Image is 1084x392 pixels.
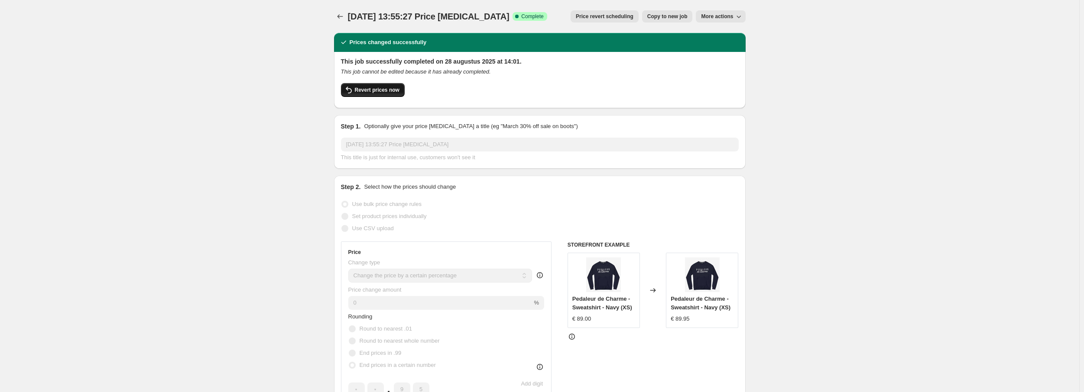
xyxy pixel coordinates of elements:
h2: Step 2. [341,183,361,191]
button: Copy to new job [642,10,693,22]
span: More actions [701,13,733,20]
span: Copy to new job [647,13,688,20]
div: help [536,271,544,280]
span: Round to nearest .01 [360,325,412,332]
button: More actions [696,10,745,22]
input: 30% off holiday sale [341,138,739,151]
span: Rounding [348,313,373,320]
span: Revert prices now [355,87,399,93]
h2: This job successfully completed on 28 augustus 2025 at 14:01. [341,57,739,66]
span: Complete [521,13,543,20]
button: Price change jobs [334,10,346,22]
span: This title is just for internal use, customers won't see it [341,154,475,161]
span: Pedaleur de Charme - Sweatshirt - Navy (XS) [572,296,632,311]
h2: Step 1. [341,122,361,131]
h2: Prices changed successfully [350,38,427,47]
span: End prices in a certain number [360,362,436,368]
div: € 89.95 [671,315,689,323]
span: End prices in .99 [360,350,402,356]
span: Price change amount [348,286,402,293]
span: Change type [348,259,380,266]
span: Pedaleur de Charme - Sweatshirt - Navy (XS) [671,296,730,311]
img: La_Machine_Pedaleur_de_Charme_Navy_Sweatshirt_Flat_80x.jpg [685,257,720,292]
input: -15 [348,296,532,310]
span: % [534,299,539,306]
img: La_Machine_Pedaleur_de_Charme_Navy_Sweatshirt_Flat_80x.jpg [586,257,621,292]
span: [DATE] 13:55:27 Price [MEDICAL_DATA] [348,12,510,21]
span: Price revert scheduling [576,13,633,20]
span: Set product prices individually [352,213,427,219]
p: Optionally give your price [MEDICAL_DATA] a title (eg "March 30% off sale on boots") [364,122,578,131]
p: Select how the prices should change [364,183,456,191]
button: Price revert scheduling [571,10,639,22]
button: Revert prices now [341,83,405,97]
i: This job cannot be edited because it has already completed. [341,68,491,75]
h6: STOREFRONT EXAMPLE [568,241,739,248]
span: Use CSV upload [352,225,394,231]
span: Round to nearest whole number [360,337,440,344]
span: Use bulk price change rules [352,201,422,207]
h3: Price [348,249,361,256]
div: € 89.00 [572,315,591,323]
